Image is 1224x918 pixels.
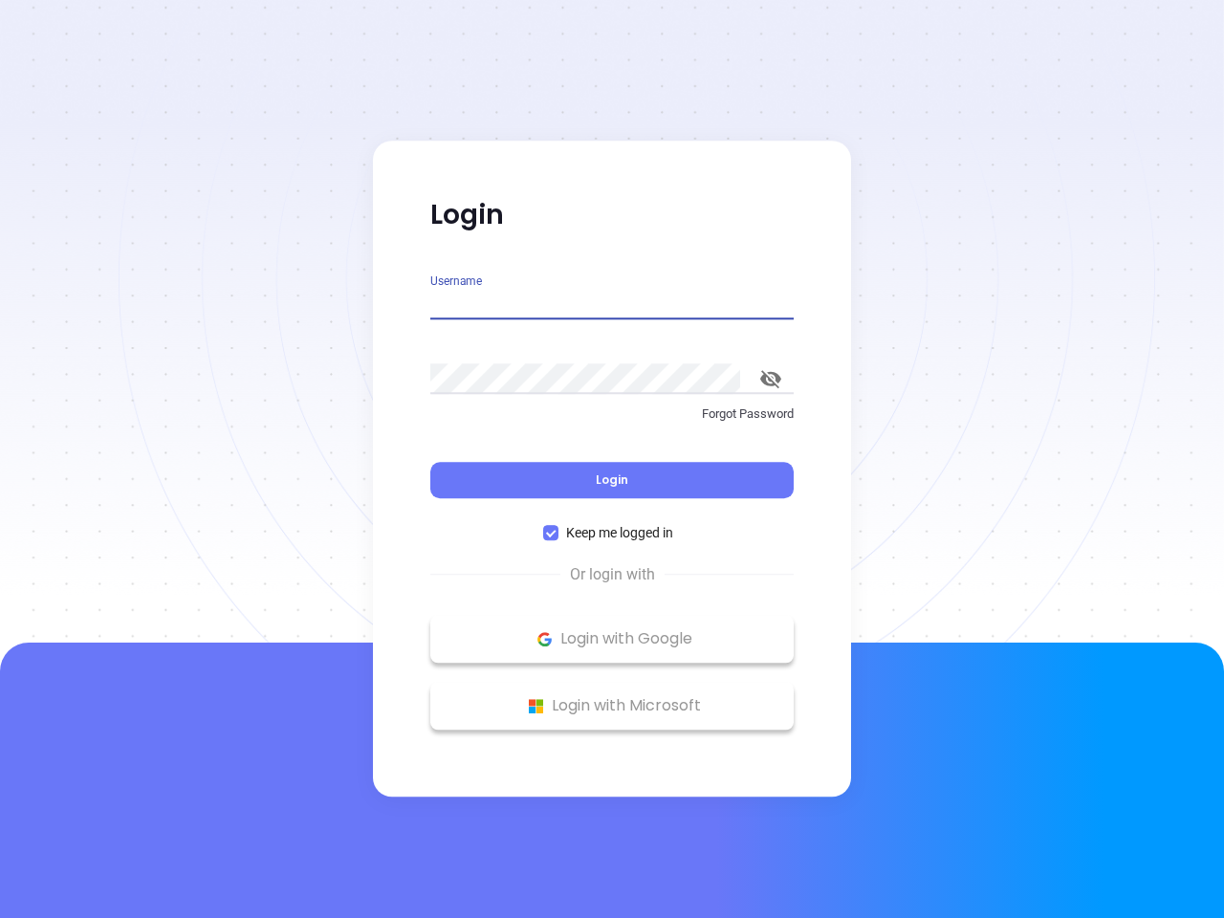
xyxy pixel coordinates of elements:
[430,462,794,498] button: Login
[440,624,784,653] p: Login with Google
[440,691,784,720] p: Login with Microsoft
[430,404,794,439] a: Forgot Password
[430,615,794,663] button: Google Logo Login with Google
[430,198,794,232] p: Login
[748,356,794,402] button: toggle password visibility
[558,522,681,543] span: Keep me logged in
[430,404,794,424] p: Forgot Password
[524,694,548,718] img: Microsoft Logo
[596,471,628,488] span: Login
[560,563,665,586] span: Or login with
[533,627,557,651] img: Google Logo
[430,275,482,287] label: Username
[430,682,794,730] button: Microsoft Logo Login with Microsoft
